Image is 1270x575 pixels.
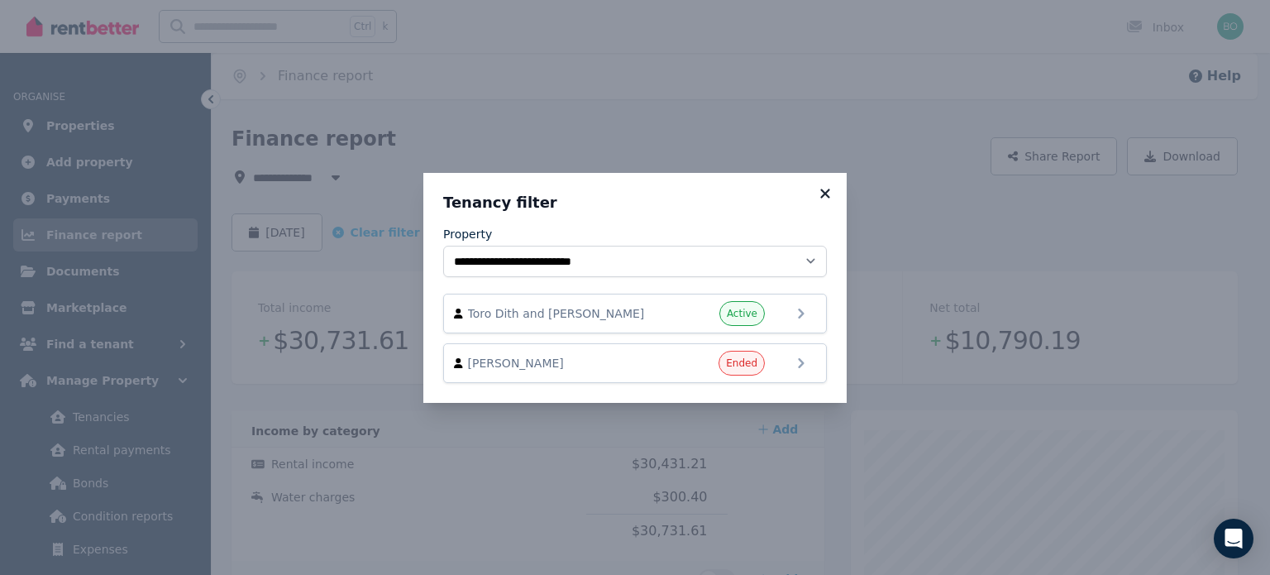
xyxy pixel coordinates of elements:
div: Open Intercom Messenger [1214,519,1253,558]
a: Toro Dith and [PERSON_NAME]Active [443,294,827,333]
span: Active [727,307,757,320]
span: Toro Dith and [PERSON_NAME] [468,305,656,322]
a: [PERSON_NAME]Ended [443,343,827,383]
span: Ended [726,357,757,370]
h3: Tenancy filter [443,193,827,213]
span: [PERSON_NAME] [468,355,656,371]
label: Property [443,226,492,242]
